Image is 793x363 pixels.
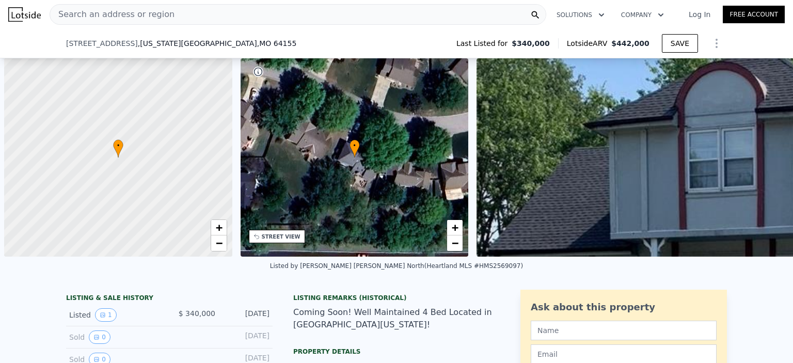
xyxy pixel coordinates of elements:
span: [STREET_ADDRESS] [66,38,138,49]
span: $ 340,000 [179,309,215,318]
div: Coming Soon! Well Maintained 4 Bed Located in [GEOGRAPHIC_DATA][US_STATE]! [293,306,500,331]
input: Name [531,321,717,340]
div: • [113,139,123,157]
a: Log In [676,9,723,20]
span: Search an address or region [50,8,175,21]
span: Lotside ARV [567,38,611,49]
img: Lotside [8,7,41,22]
a: Zoom in [447,220,463,235]
a: Zoom in [211,220,227,235]
button: Company [613,6,672,24]
div: Ask about this property [531,300,717,314]
span: − [452,236,458,249]
span: , [US_STATE][GEOGRAPHIC_DATA] [138,38,296,49]
span: − [215,236,222,249]
button: Show Options [706,33,727,54]
span: + [215,221,222,234]
div: Listing Remarks (Historical) [293,294,500,302]
div: Listed [69,308,161,322]
div: • [350,139,360,157]
span: $442,000 [611,39,649,48]
button: Solutions [548,6,613,24]
span: • [350,141,360,150]
a: Zoom out [211,235,227,251]
div: [DATE] [224,330,269,344]
div: LISTING & SALE HISTORY [66,294,273,304]
span: + [452,221,458,234]
div: Sold [69,330,161,344]
div: Property details [293,348,500,356]
span: • [113,141,123,150]
a: Zoom out [447,235,463,251]
div: Listed by [PERSON_NAME] [PERSON_NAME] North (Heartland MLS #HMS2569097) [270,262,523,270]
button: View historical data [95,308,117,322]
button: View historical data [89,330,110,344]
span: $340,000 [512,38,550,49]
span: , MO 64155 [257,39,297,48]
div: [DATE] [224,308,269,322]
button: SAVE [662,34,698,53]
a: Free Account [723,6,785,23]
span: Last Listed for [456,38,512,49]
div: STREET VIEW [262,233,300,241]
